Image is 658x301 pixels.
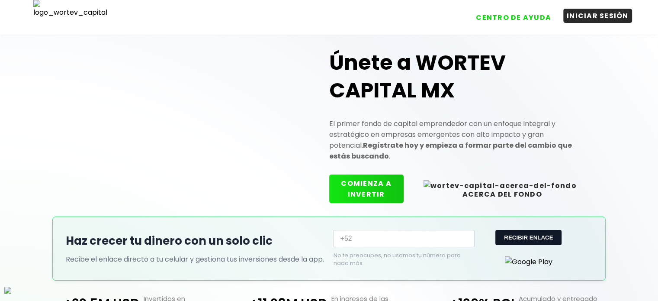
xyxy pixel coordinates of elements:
[329,175,404,203] button: COMIENZA A INVERTIR
[66,233,324,249] h2: Haz crecer tu dinero con un solo clic
[333,252,460,267] p: No te preocupes, no usamos tu número para nada más.
[495,230,562,245] button: RECIBIR ENLACE
[329,49,592,104] h1: Únete a WORTEV CAPITAL MX
[555,4,632,25] a: INICIAR SESIÓN
[329,189,412,199] a: COMIENZA A INVERTIR
[505,256,552,267] img: Google Play
[329,140,572,161] strong: Regístrate hoy y empieza a formar parte del cambio que estás buscando
[424,180,577,191] img: wortev-capital-acerca-del-fondo
[66,254,324,265] p: Recibe el enlace directo a tu celular y gestiona tus inversiones desde la app.
[464,4,555,25] a: CENTRO DE AYUDA
[472,10,555,25] button: CENTRO DE AYUDA
[563,9,632,23] button: INICIAR SESIÓN
[412,175,592,203] button: ACERCA DEL FONDO
[4,287,11,294] img: logos_whatsapp-icon.svg
[329,118,592,162] p: El primer fondo de capital emprendedor con un enfoque integral y estratégico en empresas emergent...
